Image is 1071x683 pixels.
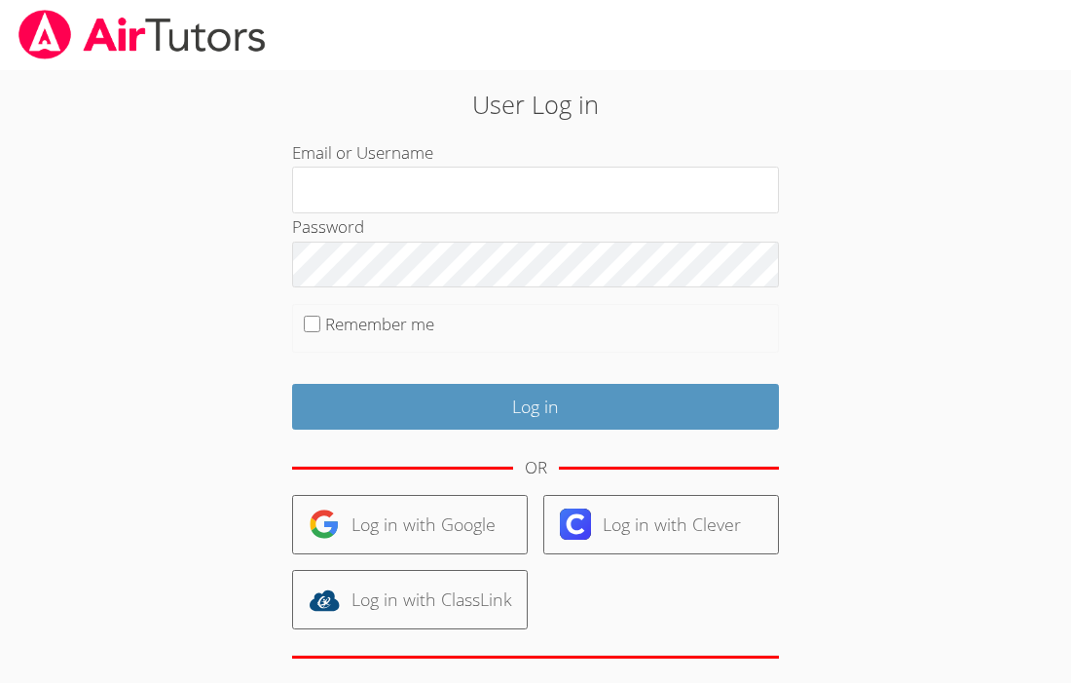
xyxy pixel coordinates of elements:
label: Remember me [325,313,434,335]
img: clever-logo-6eab21bc6e7a338710f1a6ff85c0baf02591cd810cc4098c63d3a4b26e2feb20.svg [560,509,591,540]
img: airtutors_banner-c4298cdbf04f3fff15de1276eac7730deb9818008684d7c2e4769d2f7ddbe033.png [17,10,268,59]
a: Log in with Clever [543,495,779,554]
a: Log in with ClassLink [292,570,528,629]
img: classlink-logo-d6bb404cc1216ec64c9a2012d9dc4662098be43eaf13dc465df04b49fa7ab582.svg [309,585,340,616]
div: OR [525,454,547,482]
label: Password [292,215,364,238]
input: Log in [292,384,779,430]
h2: User Log in [246,86,825,123]
label: Email or Username [292,141,433,164]
a: Log in with Google [292,495,528,554]
img: google-logo-50288ca7cdecda66e5e0955fdab243c47b7ad437acaf1139b6f446037453330a.svg [309,509,340,540]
